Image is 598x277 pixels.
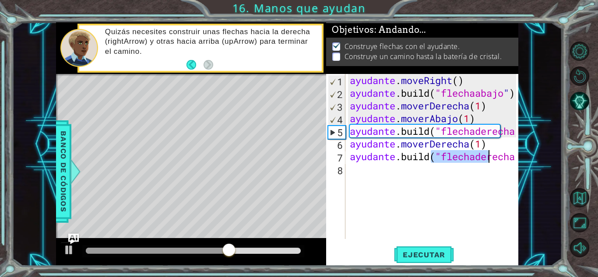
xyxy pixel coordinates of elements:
font: 8 [337,164,343,177]
button: Maximizar navegador [570,213,589,232]
font: Ejecutar [403,250,445,259]
font: 4 [337,113,343,126]
button: Pista IA [570,91,589,111]
button: Próximo [204,60,213,70]
font: 5 [337,126,343,139]
font: 3 [337,101,343,113]
font: Construye flechas con el ayudante. [345,42,460,51]
button: Ctrl + P: Play [60,242,78,260]
button: Opciones de nivel [570,42,589,61]
font: 7 [337,151,343,164]
font: Objetivos [332,25,374,35]
font: 2 [337,88,343,101]
button: Shift+Enter: Ejecutar el código. [394,245,454,264]
font: 1 [337,75,343,88]
button: Volver al mapa [570,188,589,207]
button: Atrás [186,60,204,70]
font: : Andando... [374,25,426,35]
img: Marca de verificación para la casilla de verificación [332,42,341,49]
font: Construye un camino hasta la batería de cristal. [345,52,502,61]
font: Banco de códigos [59,131,68,212]
button: Reiniciar nivel [570,67,589,86]
font: Quizás necesites construir unas flechas hacia la derecha (rightArrow) y otras hacia arriba (upArr... [105,28,310,55]
font: 6 [337,139,343,151]
a: Volver al mapa [571,186,598,210]
button: Pregúntale a la IA [68,234,79,244]
button: Sonido apagado [570,238,589,257]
